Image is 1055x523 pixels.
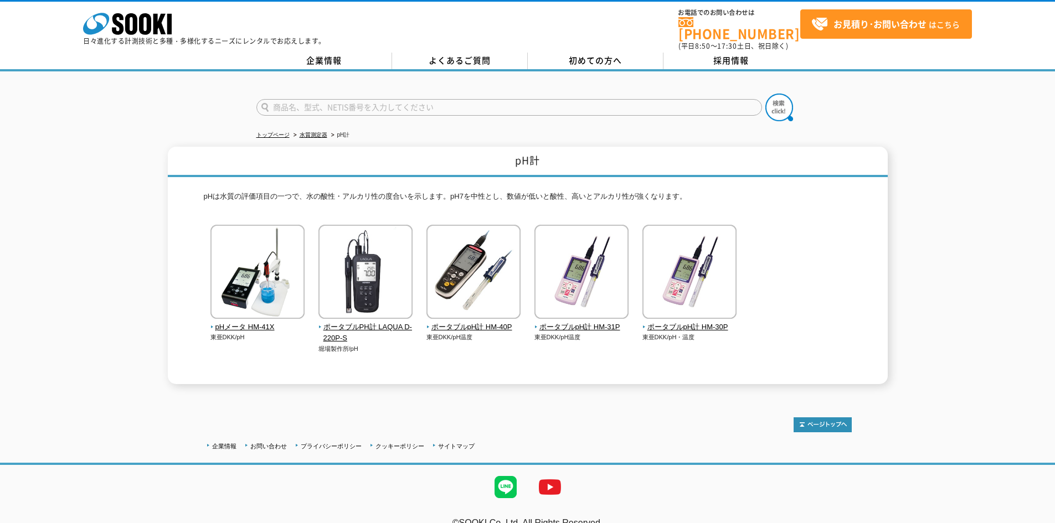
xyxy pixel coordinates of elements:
img: YouTube [528,465,572,509]
span: お電話でのお問い合わせは [678,9,800,16]
p: pHは水質の評価項目の一つで、水の酸性・アルカリ性の度合いを示します。pH7を中性とし、数値が低いと酸性、高いとアルカリ性が強くなります。 [204,191,852,208]
span: ポータブルPH計 LAQUA D-220P-S [318,322,413,345]
a: ポータブルPH計 LAQUA D-220P-S [318,311,413,344]
a: お見積り･お問い合わせはこちら [800,9,972,39]
a: ポータブルpH計 HM-40P [426,311,521,333]
span: ポータブルpH計 HM-31P [534,322,629,333]
a: 初めての方へ [528,53,663,69]
img: ポータブルPH計 LAQUA D-220P-S [318,225,413,322]
img: LINE [483,465,528,509]
span: ポータブルpH計 HM-40P [426,322,521,333]
a: pHメータ HM-41X [210,311,305,333]
a: プライバシーポリシー [301,443,362,449]
span: ポータブルpH計 HM-30P [642,322,737,333]
a: ポータブルpH計 HM-30P [642,311,737,333]
a: サイトマップ [438,443,475,449]
a: 採用情報 [663,53,799,69]
a: クッキーポリシー [375,443,424,449]
a: よくあるご質問 [392,53,528,69]
strong: お見積り･お問い合わせ [833,17,927,30]
p: 日々進化する計測技術と多種・多様化するニーズにレンタルでお応えします。 [83,38,326,44]
a: 企業情報 [212,443,236,449]
span: pHメータ HM-41X [210,322,305,333]
h1: pH計 [168,147,888,177]
img: ポータブルpH計 HM-31P [534,225,629,322]
p: 東亜DKK/pH [210,333,305,342]
span: 8:50 [695,41,711,51]
li: pH計 [329,130,350,141]
a: お問い合わせ [250,443,287,449]
input: 商品名、型式、NETIS番号を入力してください [256,99,762,116]
span: はこちら [811,16,960,33]
a: [PHONE_NUMBER] [678,17,800,40]
img: トップページへ [794,417,852,432]
a: ポータブルpH計 HM-31P [534,311,629,333]
span: (平日 ～ 土日、祝日除く) [678,41,788,51]
a: 企業情報 [256,53,392,69]
img: ポータブルpH計 HM-40P [426,225,521,322]
span: 17:30 [717,41,737,51]
img: ポータブルpH計 HM-30P [642,225,737,322]
p: 東亜DKK/pH温度 [534,333,629,342]
span: 初めての方へ [569,54,622,66]
img: btn_search.png [765,94,793,121]
img: pHメータ HM-41X [210,225,305,322]
a: 水質測定器 [300,132,327,138]
p: 東亜DKK/pH温度 [426,333,521,342]
p: 東亜DKK/pH・温度 [642,333,737,342]
p: 堀場製作所/pH [318,344,413,354]
a: トップページ [256,132,290,138]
